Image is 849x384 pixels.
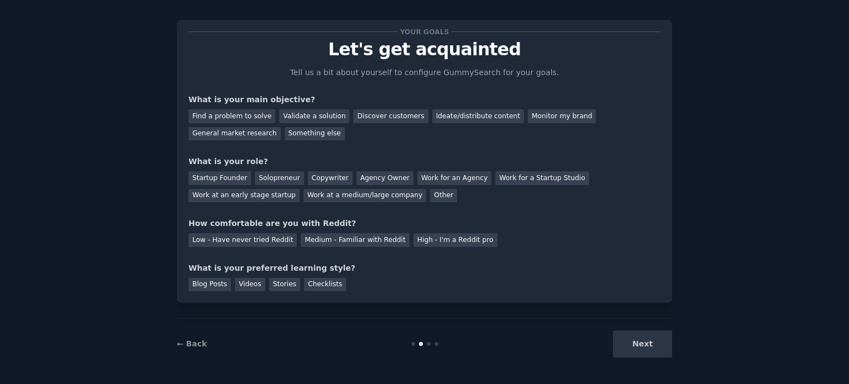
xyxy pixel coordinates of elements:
[413,233,497,247] div: High - I'm a Reddit pro
[188,171,251,185] div: Startup Founder
[301,233,409,247] div: Medium - Familiar with Reddit
[398,26,451,38] span: Your goals
[188,127,281,141] div: General market research
[357,171,413,185] div: Agency Owner
[188,94,661,106] div: What is your main objective?
[269,278,300,292] div: Stories
[279,109,349,123] div: Validate a solution
[255,171,303,185] div: Solopreneur
[177,339,207,348] a: ← Back
[188,109,275,123] div: Find a problem to solve
[188,233,297,247] div: Low - Have never tried Reddit
[188,156,661,167] div: What is your role?
[188,262,661,274] div: What is your preferred learning style?
[304,278,346,292] div: Checklists
[188,40,661,59] p: Let's get acquainted
[432,109,524,123] div: Ideate/distribute content
[495,171,589,185] div: Work for a Startup Studio
[430,189,457,203] div: Other
[285,127,345,141] div: Something else
[235,278,265,292] div: Videos
[353,109,428,123] div: Discover customers
[188,218,661,229] div: How comfortable are you with Reddit?
[308,171,353,185] div: Copywriter
[188,189,300,203] div: Work at an early stage startup
[417,171,491,185] div: Work for an Agency
[285,67,564,78] p: Tell us a bit about yourself to configure GummySearch for your goals.
[303,189,426,203] div: Work at a medium/large company
[528,109,596,123] div: Monitor my brand
[188,278,231,292] div: Blog Posts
